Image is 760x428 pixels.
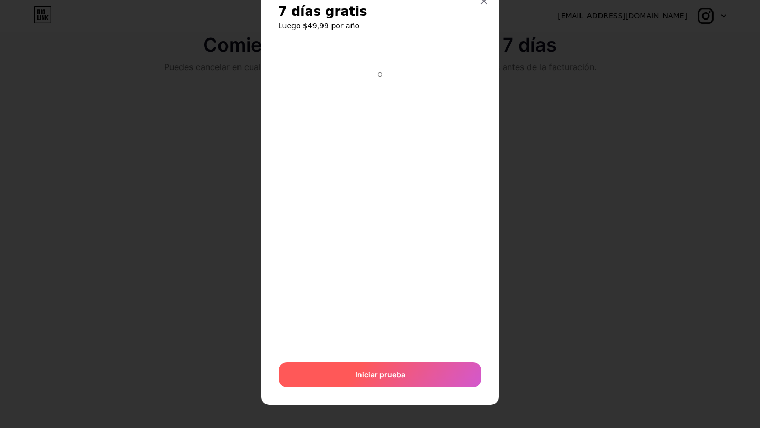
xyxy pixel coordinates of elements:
iframe: Cuadro de entrada de pago seguro [277,80,483,352]
font: O [377,71,382,79]
font: Luego $49,99 por año [278,22,359,30]
font: Iniciar prueba [355,370,405,379]
font: 7 días gratis [278,4,367,19]
iframe: Cuadro de botón de pago seguro [279,42,481,67]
